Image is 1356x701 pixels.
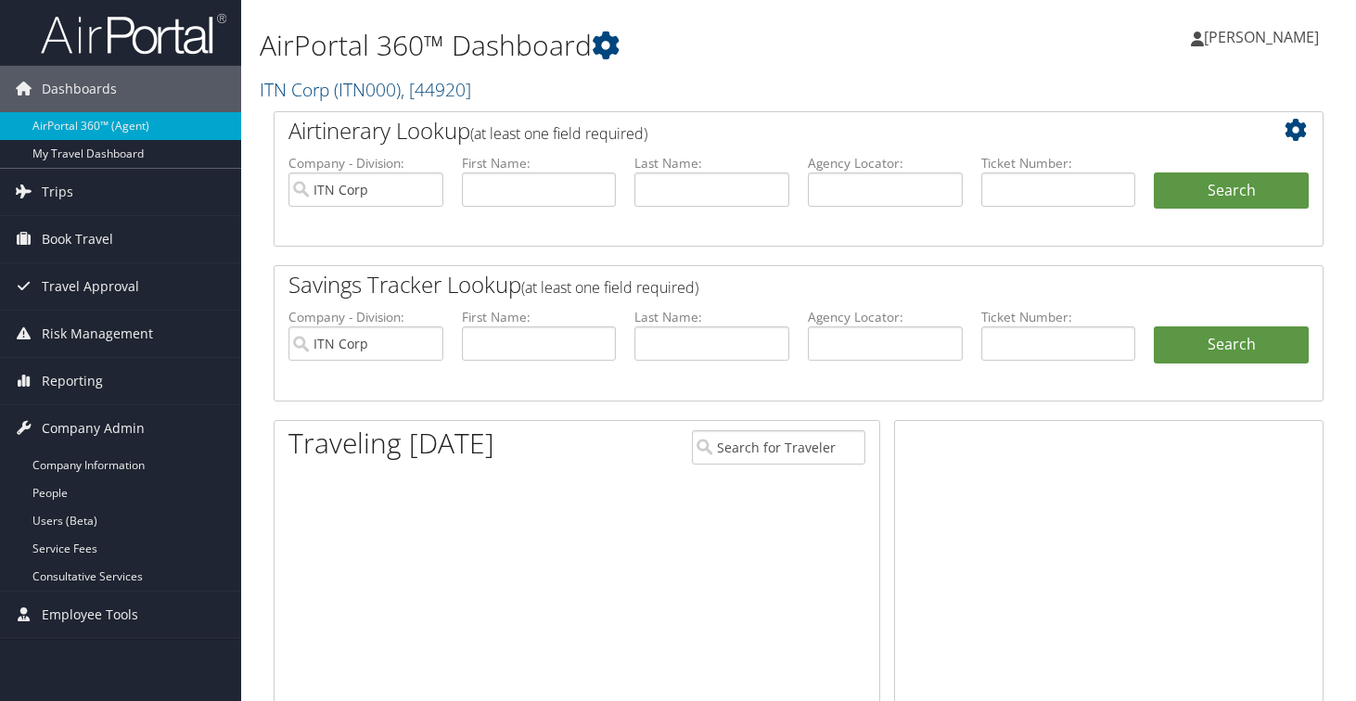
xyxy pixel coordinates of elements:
[808,154,963,172] label: Agency Locator:
[288,308,443,326] label: Company - Division:
[288,154,443,172] label: Company - Division:
[260,77,471,102] a: ITN Corp
[470,123,647,144] span: (at least one field required)
[462,154,617,172] label: First Name:
[288,269,1222,300] h2: Savings Tracker Lookup
[42,311,153,357] span: Risk Management
[41,12,226,56] img: airportal-logo.png
[692,430,865,465] input: Search for Traveler
[42,216,113,262] span: Book Travel
[981,308,1136,326] label: Ticket Number:
[288,115,1222,147] h2: Airtinerary Lookup
[521,277,698,298] span: (at least one field required)
[42,592,138,638] span: Employee Tools
[401,77,471,102] span: , [ 44920 ]
[42,66,117,112] span: Dashboards
[42,169,73,215] span: Trips
[288,424,494,463] h1: Traveling [DATE]
[634,154,789,172] label: Last Name:
[260,26,979,65] h1: AirPortal 360™ Dashboard
[808,308,963,326] label: Agency Locator:
[634,308,789,326] label: Last Name:
[1154,172,1309,210] button: Search
[42,405,145,452] span: Company Admin
[1191,9,1337,65] a: [PERSON_NAME]
[1204,27,1319,47] span: [PERSON_NAME]
[981,154,1136,172] label: Ticket Number:
[334,77,401,102] span: ( ITN000 )
[42,358,103,404] span: Reporting
[288,326,443,361] input: search accounts
[42,263,139,310] span: Travel Approval
[1154,326,1309,363] a: Search
[462,308,617,326] label: First Name:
